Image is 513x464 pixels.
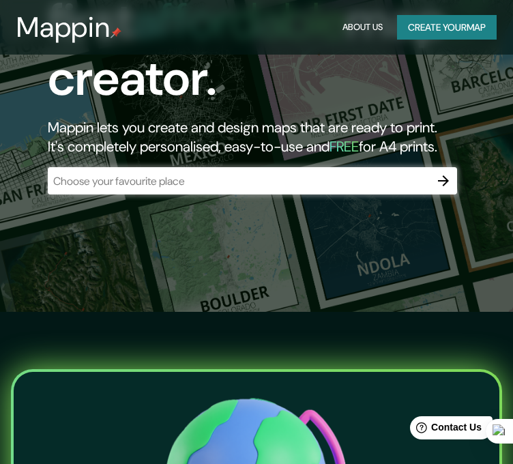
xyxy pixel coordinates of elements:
h2: Mappin lets you create and design maps that are ready to print. It's completely personalised, eas... [48,118,458,156]
img: mappin-pin [111,27,121,38]
input: Choose your favourite place [48,173,430,189]
h3: Mappin [16,11,111,44]
button: About Us [339,15,386,40]
button: Create yourmap [397,15,497,40]
h5: FREE [329,137,359,156]
iframe: Help widget launcher [392,411,498,449]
